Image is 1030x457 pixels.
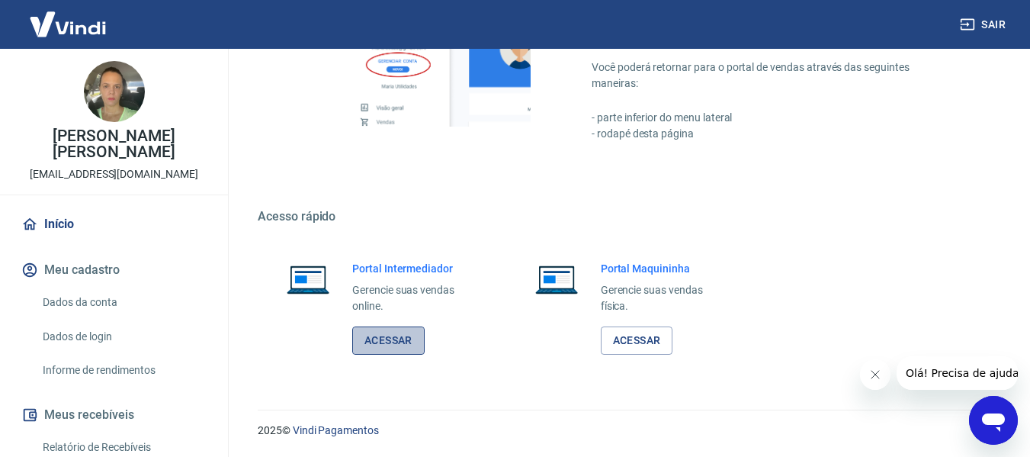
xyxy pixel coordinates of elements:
[37,321,210,352] a: Dados de login
[352,261,479,276] h6: Portal Intermediador
[525,261,589,298] img: Imagem de um notebook aberto
[37,287,210,318] a: Dados da conta
[352,282,479,314] p: Gerencie suas vendas online.
[969,396,1018,445] iframe: Botão para abrir a janela de mensagens
[592,126,957,142] p: - rodapé desta página
[601,327,673,355] a: Acessar
[9,11,128,23] span: Olá! Precisa de ajuda?
[18,1,117,47] img: Vindi
[37,355,210,386] a: Informe de rendimentos
[12,128,216,160] p: [PERSON_NAME] [PERSON_NAME]
[18,253,210,287] button: Meu cadastro
[30,166,198,182] p: [EMAIL_ADDRESS][DOMAIN_NAME]
[601,261,727,276] h6: Portal Maquininha
[592,60,957,92] p: Você poderá retornar para o portal de vendas através das seguintes maneiras:
[276,261,340,298] img: Imagem de um notebook aberto
[18,398,210,432] button: Meus recebíveis
[293,424,379,436] a: Vindi Pagamentos
[601,282,727,314] p: Gerencie suas vendas física.
[18,208,210,241] a: Início
[352,327,425,355] a: Acessar
[897,356,1018,390] iframe: Mensagem da empresa
[258,209,993,224] h5: Acesso rápido
[957,11,1012,39] button: Sair
[860,359,890,390] iframe: Fechar mensagem
[592,110,957,126] p: - parte inferior do menu lateral
[258,423,993,439] p: 2025 ©
[84,61,145,122] img: 15d61fe2-2cf3-463f-abb3-188f2b0ad94a.jpeg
